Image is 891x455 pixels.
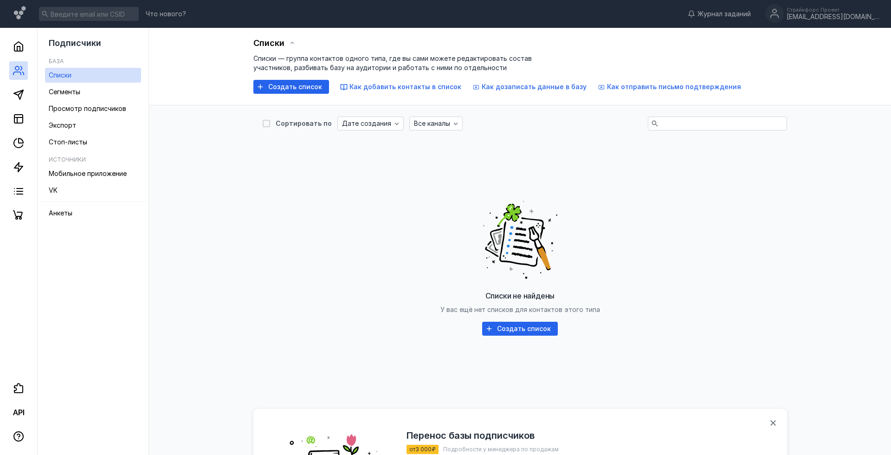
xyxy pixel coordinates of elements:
[607,83,741,91] span: Как отправить письмо подтверждения
[49,38,101,48] span: Подписчики
[49,169,127,177] span: Мобильное приложение
[443,446,559,453] span: Подробности у менеджера по продажам
[49,58,64,65] h5: База
[787,7,879,13] div: Страйкфорс Проект
[49,209,72,217] span: Анкеты
[45,118,141,133] a: Экспорт
[141,11,191,17] a: Что нового?
[45,68,141,83] a: Списки
[414,120,450,128] span: Все каналы
[485,291,555,300] span: Списки не найдены
[146,11,186,17] span: Что нового?
[276,120,332,127] div: Сортировать по
[268,83,322,91] span: Создать список
[342,120,391,128] span: Дате создания
[440,305,600,313] span: У вас ещё нет списков для контактов этого типа
[253,80,329,94] button: Создать список
[409,446,436,453] span: от 3 000 ₽
[407,430,535,441] h2: Перенос базы подписчиков
[45,84,141,99] a: Сегменты
[49,104,126,112] span: Просмотр подписчиков
[253,38,285,48] span: Списки
[349,83,461,91] span: Как добавить контакты в список
[340,82,461,91] button: Как добавить контакты в список
[497,325,551,333] span: Создать список
[45,183,141,198] a: VK
[45,101,141,116] a: Просмотр подписчиков
[337,117,404,130] button: Дате создания
[482,322,558,336] button: Создать список
[787,13,879,21] div: [EMAIL_ADDRESS][DOMAIN_NAME]
[49,156,86,163] h5: Источники
[472,82,587,91] button: Как дозаписать данные в базу
[45,206,141,221] a: Анкеты
[49,121,76,129] span: Экспорт
[49,186,58,194] span: VK
[598,82,741,91] button: Как отправить письмо подтверждения
[49,138,87,146] span: Стоп-листы
[45,166,141,181] a: Мобильное приложение
[697,9,751,19] span: Журнал заданий
[45,135,141,149] a: Стоп-листы
[482,83,587,91] span: Как дозаписать данные в базу
[49,71,71,79] span: Списки
[409,117,463,130] button: Все каналы
[683,9,755,19] a: Журнал заданий
[49,88,80,96] span: Сегменты
[39,7,139,21] input: Введите email или CSID
[253,54,532,71] span: Списки — группа контактов одного типа, где вы сами можете редактировать состав участников, разбив...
